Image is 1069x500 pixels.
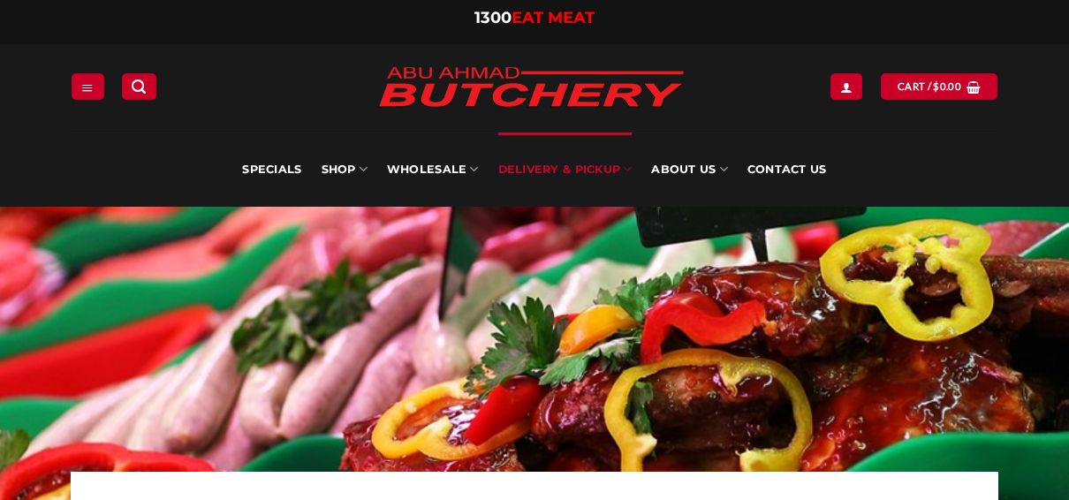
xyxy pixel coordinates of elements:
[322,133,368,207] a: SHOP
[512,8,595,27] span: EAT MEAT
[387,133,479,207] a: Wholesale
[474,8,512,27] span: 1300
[747,133,827,207] a: Contact Us
[830,73,862,99] a: Login
[898,79,961,95] span: Cart /
[242,133,301,207] a: Specials
[881,73,997,99] a: View cart
[72,73,103,99] a: Menu
[498,133,633,207] a: Delivery & Pickup
[363,55,699,122] img: Abu Ahmad Butchery
[474,8,595,27] a: 1300EAT MEAT
[651,133,727,207] a: About Us
[122,73,155,99] a: Search
[933,79,939,95] span: $
[933,80,961,92] bdi: 0.00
